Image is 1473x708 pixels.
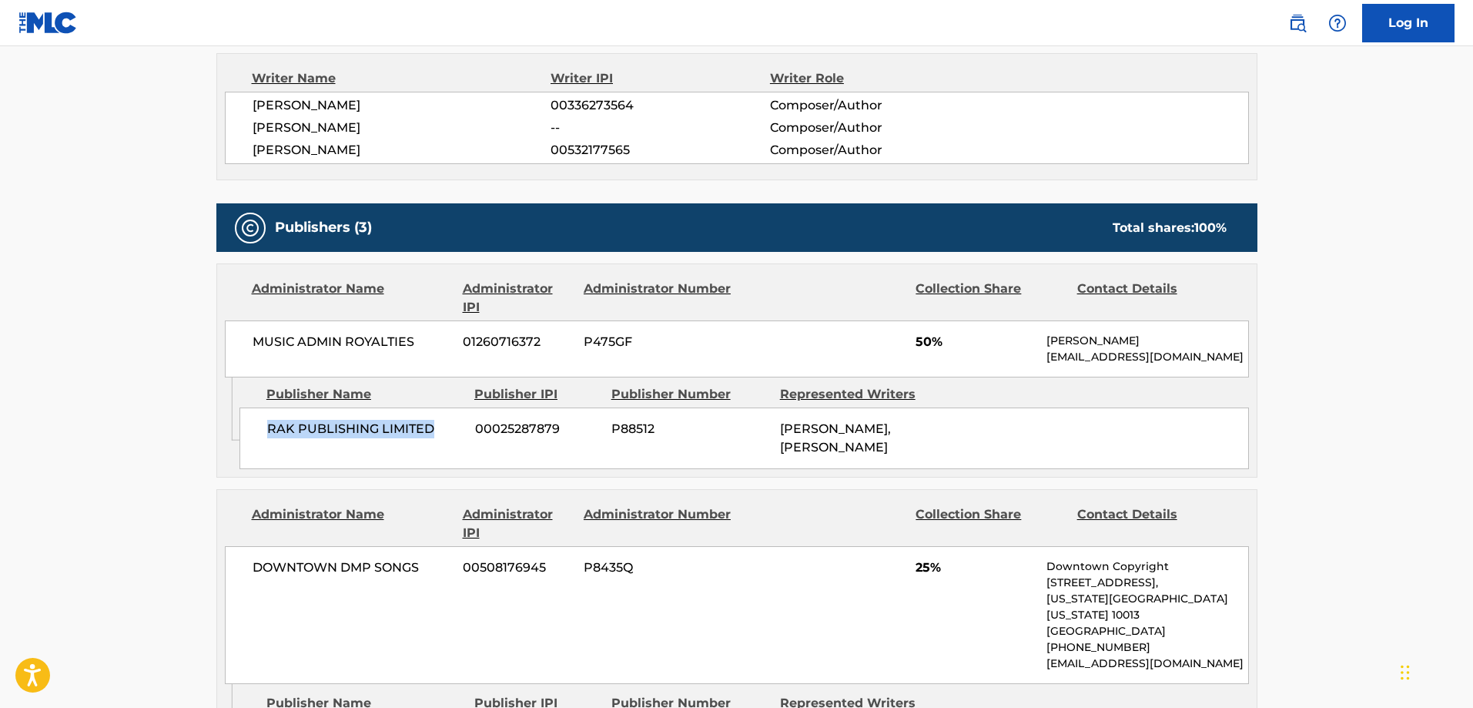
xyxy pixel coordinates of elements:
[551,69,770,88] div: Writer IPI
[1077,280,1227,317] div: Contact Details
[253,141,551,159] span: [PERSON_NAME]
[1194,220,1227,235] span: 100 %
[1077,505,1227,542] div: Contact Details
[253,96,551,115] span: [PERSON_NAME]
[253,559,452,577] span: DOWNTOWN DMP SONGS
[916,280,1065,317] div: Collection Share
[916,559,1035,577] span: 25%
[474,385,600,404] div: Publisher IPI
[551,96,769,115] span: 00336273564
[916,505,1065,542] div: Collection Share
[611,385,768,404] div: Publisher Number
[770,119,969,137] span: Composer/Author
[1046,656,1247,672] p: [EMAIL_ADDRESS][DOMAIN_NAME]
[463,280,572,317] div: Administrator IPI
[252,505,451,542] div: Administrator Name
[463,333,572,351] span: 01260716372
[1288,14,1307,32] img: search
[780,385,937,404] div: Represented Writers
[267,420,464,438] span: RAK PUBLISHING LIMITED
[1401,649,1410,696] div: Drag
[1046,623,1247,639] p: [GEOGRAPHIC_DATA]
[1396,634,1473,708] iframe: Chat Widget
[1362,4,1455,42] a: Log In
[475,420,600,438] span: 00025287879
[1322,8,1353,39] div: Help
[1328,14,1347,32] img: help
[770,141,969,159] span: Composer/Author
[584,333,733,351] span: P475GF
[253,333,452,351] span: MUSIC ADMIN ROYALTIES
[611,420,768,438] span: P88512
[1046,333,1247,349] p: [PERSON_NAME]
[252,69,551,88] div: Writer Name
[916,333,1035,351] span: 50%
[551,141,769,159] span: 00532177565
[252,280,451,317] div: Administrator Name
[770,69,969,88] div: Writer Role
[780,421,891,455] span: [PERSON_NAME], [PERSON_NAME]
[584,280,733,317] div: Administrator Number
[1046,639,1247,656] p: [PHONE_NUMBER]
[584,505,733,542] div: Administrator Number
[241,219,259,237] img: Publishers
[463,505,572,542] div: Administrator IPI
[1113,219,1227,237] div: Total shares:
[266,385,463,404] div: Publisher Name
[18,12,78,34] img: MLC Logo
[1046,349,1247,365] p: [EMAIL_ADDRESS][DOMAIN_NAME]
[1282,8,1313,39] a: Public Search
[770,96,969,115] span: Composer/Author
[253,119,551,137] span: [PERSON_NAME]
[1046,559,1247,575] p: Downtown Copyright
[463,559,572,577] span: 00508176945
[584,559,733,577] span: P8435Q
[551,119,769,137] span: --
[1046,591,1247,623] p: [US_STATE][GEOGRAPHIC_DATA][US_STATE] 10013
[1046,575,1247,591] p: [STREET_ADDRESS],
[275,219,372,237] h5: Publishers (3)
